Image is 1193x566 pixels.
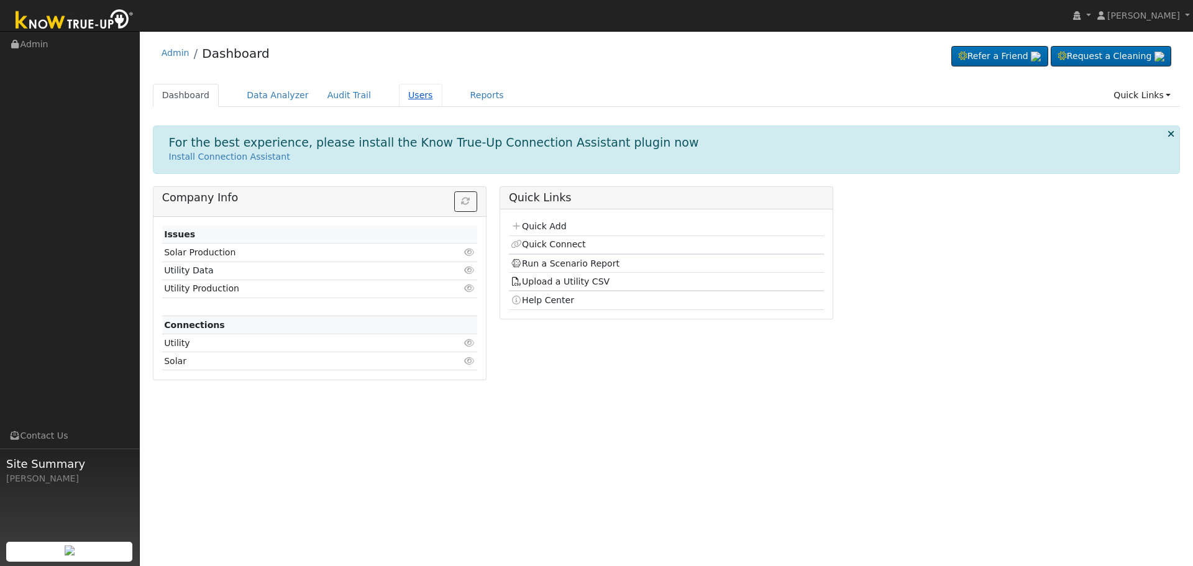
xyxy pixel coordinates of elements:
a: Quick Connect [511,239,585,249]
h1: For the best experience, please install the Know True-Up Connection Assistant plugin now [169,135,699,150]
div: [PERSON_NAME] [6,472,133,485]
img: retrieve [1154,52,1164,62]
td: Solar [162,352,426,370]
a: Install Connection Assistant [169,152,290,162]
td: Solar Production [162,244,426,262]
img: retrieve [65,545,75,555]
a: Admin [162,48,190,58]
img: retrieve [1031,52,1041,62]
strong: Connections [164,320,225,330]
a: Run a Scenario Report [511,258,619,268]
i: Click to view [464,339,475,347]
i: Click to view [464,248,475,257]
a: Quick Links [1104,84,1180,107]
a: Reports [461,84,513,107]
a: Upload a Utility CSV [511,276,610,286]
i: Click to view [464,357,475,365]
a: Audit Trail [318,84,380,107]
a: Request a Cleaning [1051,46,1171,67]
a: Help Center [511,295,574,305]
a: Data Analyzer [237,84,318,107]
span: [PERSON_NAME] [1107,11,1180,21]
i: Click to view [464,284,475,293]
a: Quick Add [511,221,566,231]
td: Utility Data [162,262,426,280]
span: Site Summary [6,455,133,472]
td: Utility [162,334,426,352]
a: Users [399,84,442,107]
a: Refer a Friend [951,46,1048,67]
a: Dashboard [202,46,270,61]
i: Click to view [464,266,475,275]
h5: Quick Links [509,191,824,204]
h5: Company Info [162,191,477,204]
strong: Issues [164,229,195,239]
img: Know True-Up [9,7,140,35]
td: Utility Production [162,280,426,298]
a: Dashboard [153,84,219,107]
